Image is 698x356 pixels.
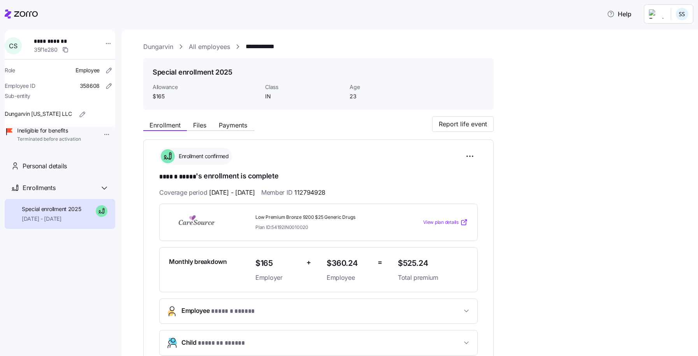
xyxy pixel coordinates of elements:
span: Report life event [439,119,487,129]
span: Enrollment confirmed [176,152,229,160]
span: Allowance [153,83,259,91]
span: 23 [350,92,428,100]
button: Help [601,6,638,22]
span: Files [193,122,206,128]
span: = [378,257,382,268]
h1: 's enrollment is complete [159,171,478,182]
span: Payments [219,122,247,128]
span: Employee ID [5,82,35,90]
span: Total premium [398,273,468,283]
span: + [306,257,311,268]
img: CareSource [169,213,225,231]
span: $165 [255,257,300,270]
span: Employee [327,273,371,283]
a: Dungarvin [143,42,173,52]
span: Sub-entity [5,92,30,100]
span: 35f1e280 [34,46,58,54]
span: View plan details [423,219,459,226]
span: Terminated before activation [17,136,81,143]
img: Employer logo [649,9,665,19]
span: Personal details [23,161,67,171]
span: Monthly breakdown [169,257,227,267]
span: Low Premium Bronze 9200 $25 Generic Drugs [255,214,392,221]
span: Employee [181,306,255,316]
span: [DATE] - [DATE] [22,215,81,223]
span: Coverage period [159,188,255,197]
span: $360.24 [327,257,371,270]
h1: Special enrollment 2025 [153,67,232,77]
span: Age [350,83,428,91]
button: Report life event [432,116,494,132]
span: [DATE] - [DATE] [209,188,255,197]
span: C S [9,43,17,49]
span: IN [265,92,343,100]
span: Employer [255,273,300,283]
a: View plan details [423,218,468,226]
span: Plan ID: 54192IN0010020 [255,224,308,230]
span: Help [607,9,631,19]
a: All employees [189,42,230,52]
span: Member ID [261,188,325,197]
span: Special enrollment 2025 [22,205,81,213]
span: Role [5,66,15,74]
img: b3a65cbeab486ed89755b86cd886e362 [676,8,688,20]
span: Class [265,83,343,91]
span: Ineligible for benefits [17,127,81,134]
span: Enrollments [23,183,55,193]
span: Dungarvin [US_STATE] LLC [5,110,72,118]
span: 112794928 [294,188,325,197]
span: $525.24 [398,257,468,270]
span: Child [181,338,245,348]
span: 358608 [80,82,100,90]
span: Employee [76,66,100,74]
span: Enrollment [149,122,181,128]
span: $165 [153,92,259,100]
